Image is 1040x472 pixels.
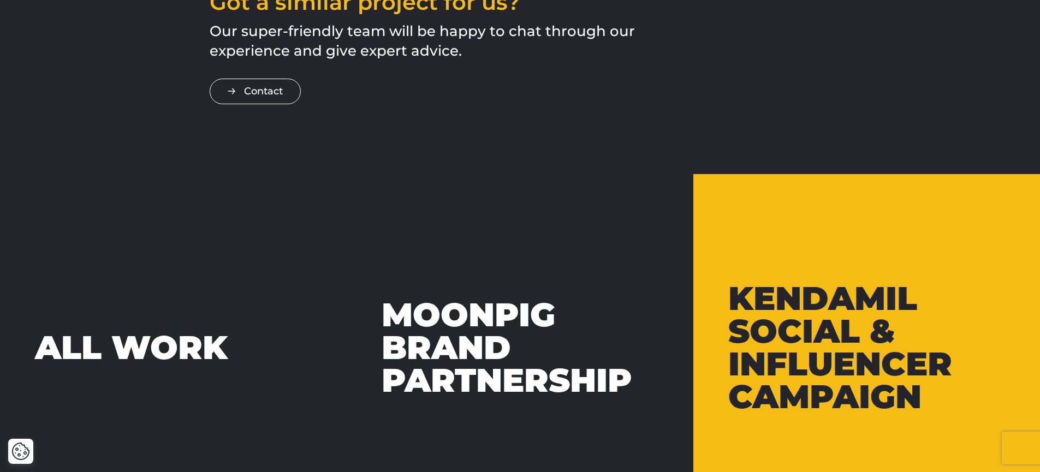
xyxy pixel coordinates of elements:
[210,79,301,104] a: Contact
[11,442,30,461] button: Cookie Settings
[35,331,228,364] div: All work
[11,442,30,461] img: Revisit consent button
[728,282,1005,413] div: Kendamil Social & Influencer Campaign
[210,22,639,61] p: Our super-friendly team will be happy to chat through our experience and give expert advice.
[382,298,658,397] div: Moonpig Brand Partnership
